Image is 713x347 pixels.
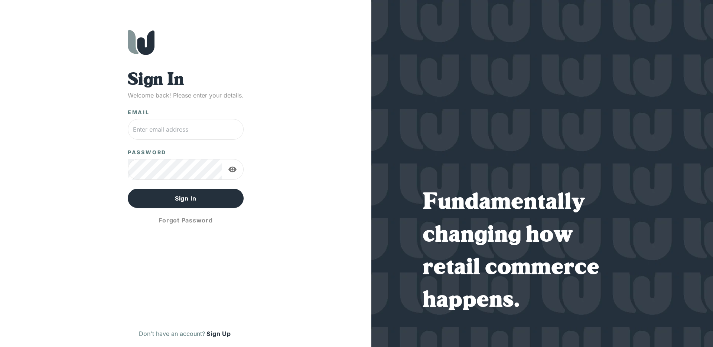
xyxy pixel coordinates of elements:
[128,189,244,208] button: Sign In
[128,70,244,91] h1: Sign In
[423,187,662,317] h1: Fundamentally changing how retail commerce happens.
[128,211,244,229] button: Forgot Password
[128,149,166,156] label: Password
[128,30,154,55] img: Wholeshop logo
[128,91,244,100] p: Welcome back! Please enter your details.
[205,328,232,340] button: Sign Up
[139,329,205,338] p: Don't have an account?
[128,109,150,116] label: Email
[128,119,244,140] input: Enter email address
